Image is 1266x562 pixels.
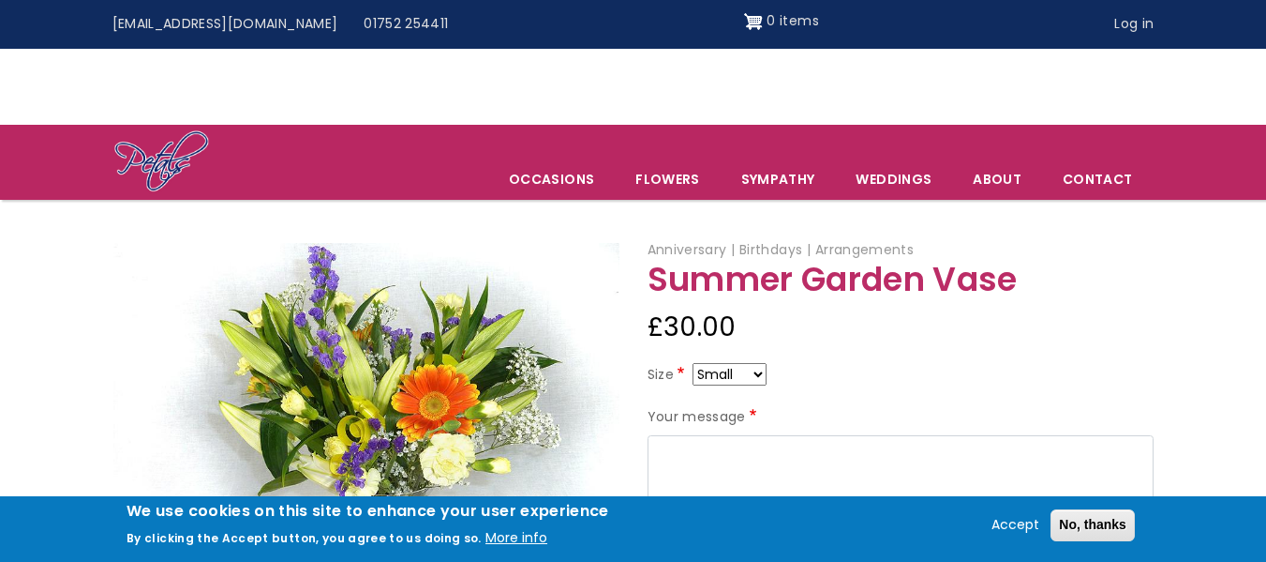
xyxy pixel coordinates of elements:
span: Arrangements [815,240,914,259]
label: Your message [648,406,761,429]
span: Anniversary [648,240,736,259]
a: Sympathy [722,159,835,199]
label: Size [648,364,689,387]
a: About [953,159,1041,199]
a: [EMAIL_ADDRESS][DOMAIN_NAME] [99,7,351,42]
button: Accept [984,514,1047,537]
a: Contact [1043,159,1152,199]
span: Weddings [836,159,951,199]
span: Birthdays [739,240,812,259]
h1: Summer Garden Vase [648,262,1154,298]
a: Flowers [616,159,719,199]
p: By clicking the Accept button, you agree to us doing so. [127,530,482,546]
div: £30.00 [648,305,1154,350]
img: Home [113,129,210,195]
a: 01752 254411 [350,7,461,42]
a: Log in [1101,7,1167,42]
span: 0 items [767,11,818,30]
h2: We use cookies on this site to enhance your user experience [127,501,609,522]
button: No, thanks [1050,509,1135,541]
a: Shopping cart 0 items [744,7,819,37]
button: More info [485,527,547,550]
span: Occasions [489,159,614,199]
img: Shopping cart [744,7,763,37]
